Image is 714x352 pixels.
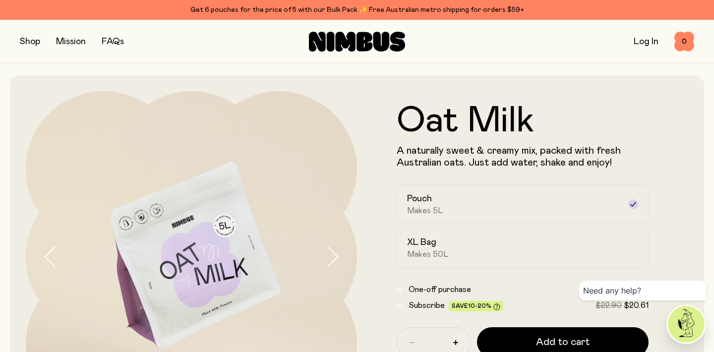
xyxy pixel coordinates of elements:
a: FAQs [102,37,124,46]
div: Need any help? [579,281,706,300]
button: 0 [674,32,694,52]
h1: Oat Milk [397,103,649,139]
div: Get 6 pouches for the price of 5 with our Bulk Pack ✨ Free Australian metro shipping for orders $59+ [20,4,694,16]
span: Subscribe [409,301,445,309]
a: Log In [634,37,658,46]
span: $22.90 [595,301,622,309]
h2: XL Bag [407,236,436,248]
span: 10-20% [468,303,491,309]
span: Makes 5L [407,206,443,216]
span: Makes 50L [407,249,449,259]
span: Add to cart [536,335,590,349]
span: Save [452,303,500,310]
a: Mission [56,37,86,46]
img: agent [668,306,705,343]
h2: Pouch [407,193,432,205]
span: $20.61 [624,301,649,309]
p: A naturally sweet & creamy mix, packed with fresh Australian oats. Just add water, shake and enjoy! [397,145,649,169]
span: One-off purchase [409,286,471,293]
